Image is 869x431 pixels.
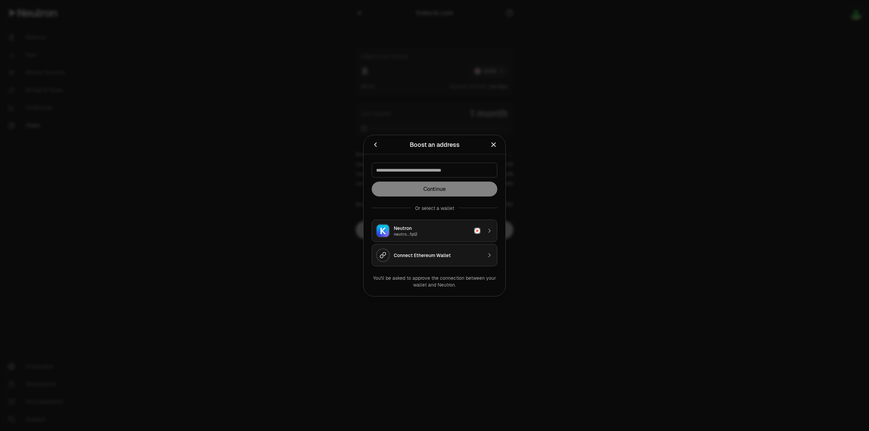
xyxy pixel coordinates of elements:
div: Neutron [394,224,470,231]
div: neutro...fpl2 [394,231,470,237]
div: Or select a wallet [415,204,454,211]
img: Neutron Logo [475,228,480,233]
button: Connect Ethereum Wallet [372,244,497,266]
button: KeplrNeutronneutro...fpl2Neutron LogoNeutron Logo [372,219,497,242]
div: Boost an address [410,140,460,149]
img: Keplr [377,224,389,237]
div: You'll be asked to approve the connection between your wallet and Neutron. [372,274,497,288]
button: Close [490,140,497,149]
button: Back [372,140,379,149]
div: Connect Ethereum Wallet [394,252,482,258]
